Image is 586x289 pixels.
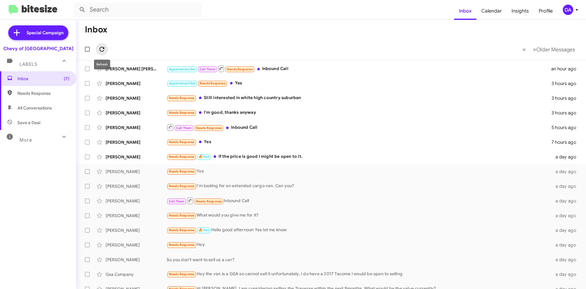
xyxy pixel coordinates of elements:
button: Previous [519,43,530,56]
a: Inbox [454,2,476,20]
div: Inbound Call [167,124,552,131]
div: a day ago [552,183,581,189]
span: (7) [64,76,69,82]
a: Special Campaign [8,25,68,40]
span: Needs Response [227,67,253,71]
span: Needs Response [169,169,195,173]
span: More [20,137,32,143]
span: Older Messages [536,46,575,53]
span: Call Them [200,67,215,71]
div: [PERSON_NAME] [106,110,167,116]
div: Hey the van is a GSA so cannot sell it unfortunately, I do have a 2017 Tacoma I would be open to ... [167,271,552,278]
div: [PERSON_NAME] [106,80,167,87]
div: I'm looking for an extended cargo van. Can you? [167,183,552,190]
div: 3 hours ago [552,95,581,101]
span: Needs Response [169,140,195,144]
div: DA [563,5,573,15]
div: [PERSON_NAME] [106,183,167,189]
div: [PERSON_NAME] [106,124,167,131]
span: Appointment Set [169,81,196,85]
div: I'm good, thanks anyway [167,109,552,116]
span: Save a Deal [17,120,40,126]
span: Call Them [169,199,185,203]
div: [PERSON_NAME] [106,257,167,263]
button: Next [529,43,579,56]
div: a day ago [552,154,581,160]
div: 3 hours ago [552,80,581,87]
div: What would you give me for it? [167,212,552,219]
div: [PERSON_NAME] [106,95,167,101]
div: [PERSON_NAME] [106,154,167,160]
div: 3 hours ago [552,110,581,116]
span: Labels [20,61,37,67]
div: [PERSON_NAME] [106,213,167,219]
span: Call Them [176,126,192,130]
span: All Conversations [17,105,52,111]
span: Needs Response [196,126,222,130]
div: Inbound Call [167,65,551,72]
span: » [533,46,536,53]
a: Profile [534,2,558,20]
span: Needs Response [169,111,195,115]
span: Needs Response [169,228,195,232]
a: Insights [507,2,534,20]
div: a day ago [552,169,581,175]
div: [PERSON_NAME] [106,242,167,248]
span: « [523,46,526,53]
span: Special Campaign [27,30,63,36]
a: Calendar [476,2,507,20]
div: If the price is good I might be open to it. [167,153,552,160]
span: Needs Response [169,272,195,276]
span: 🔥 Hot [199,155,209,159]
div: Hello good afternoon Yes let me know [167,227,552,234]
div: [PERSON_NAME] [106,198,167,204]
div: a day ago [552,213,581,219]
nav: Page navigation example [519,43,579,56]
div: an hour ago [551,66,581,72]
div: [PERSON_NAME] [106,139,167,145]
div: [PERSON_NAME] [106,169,167,175]
div: Gsa Company [106,271,167,277]
div: 5 hours ago [552,124,581,131]
span: Needs Response [169,213,195,217]
div: Yes [167,80,552,87]
span: 🔥 Hot [199,228,209,232]
button: DA [558,5,579,15]
div: a day ago [552,242,581,248]
div: a day ago [552,271,581,277]
div: Hey [167,241,552,248]
div: a day ago [552,227,581,233]
span: Needs Response [17,90,69,96]
div: a day ago [552,257,581,263]
div: Still interested in white high country suburban [167,94,552,102]
span: Needs Response [169,184,195,188]
div: Refresh [94,60,110,69]
span: Needs Response [169,96,195,100]
div: [PERSON_NAME] [PERSON_NAME] [106,66,167,72]
span: Needs Response [169,155,195,159]
div: [PERSON_NAME] [106,227,167,233]
div: a day ago [552,198,581,204]
span: Needs Response [200,81,226,85]
span: Inbox [17,76,69,82]
div: 7 hours ago [552,139,581,145]
span: Needs Response [169,243,195,247]
h1: Inbox [85,25,107,35]
div: Chevy of [GEOGRAPHIC_DATA] [3,46,73,52]
div: So you don't want to sell us a car? [167,257,552,263]
div: Yes [167,168,552,175]
div: Yes [167,139,552,146]
input: Search [74,2,202,17]
div: Inbound Call [167,197,552,205]
span: Appointment Set [169,67,196,71]
span: Needs Response [196,199,222,203]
